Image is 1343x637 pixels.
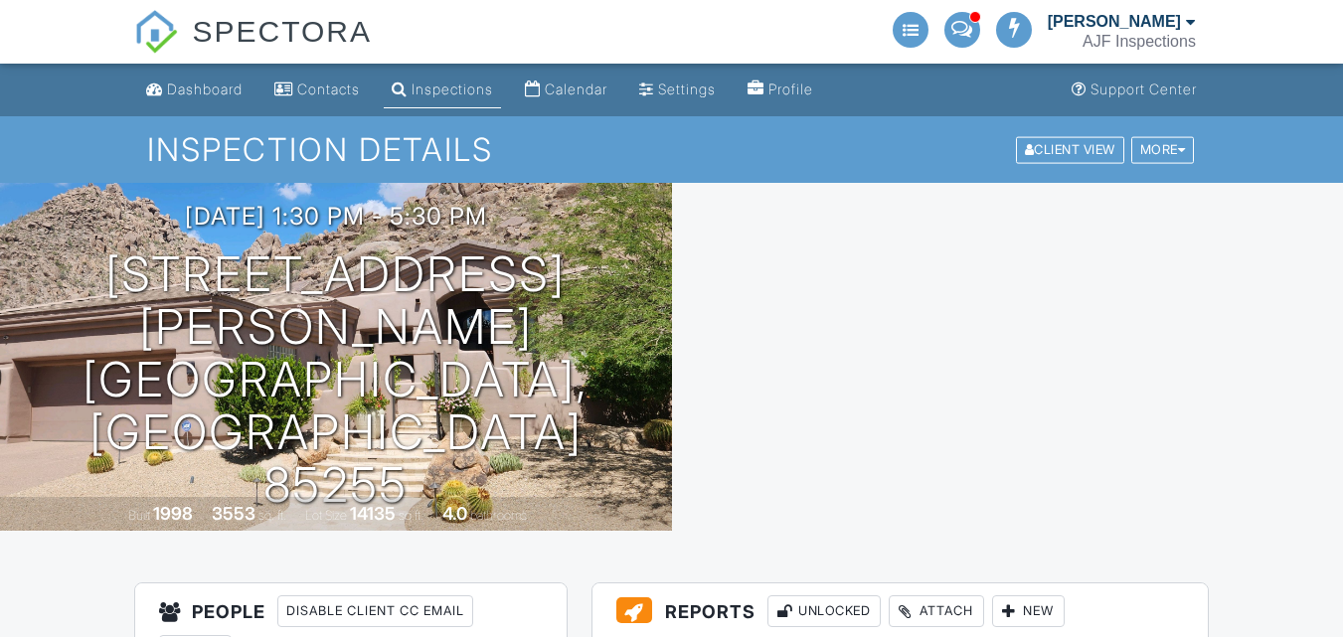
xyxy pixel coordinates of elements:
span: sq.ft. [399,508,423,523]
div: Dashboard [167,80,243,97]
div: Inspections [412,80,493,97]
a: Inspections [384,72,501,108]
div: Client View [1016,136,1124,163]
h1: [STREET_ADDRESS][PERSON_NAME] [GEOGRAPHIC_DATA], [GEOGRAPHIC_DATA] 85255 [32,248,640,511]
a: Client View [1014,141,1129,156]
div: Calendar [545,80,607,97]
span: SPECTORA [193,10,373,52]
div: Attach [889,595,984,627]
div: New [992,595,1065,627]
div: 3553 [212,503,255,524]
span: Lot Size [305,508,347,523]
span: bathrooms [470,508,527,523]
div: 14135 [350,503,396,524]
div: Disable Client CC Email [277,595,473,627]
a: Calendar [517,72,615,108]
a: Dashboard [138,72,251,108]
div: Unlocked [767,595,881,627]
span: sq. ft. [258,508,286,523]
div: [PERSON_NAME] [1048,12,1181,32]
div: Settings [658,80,716,97]
a: SPECTORA [134,30,372,67]
img: The Best Home Inspection Software - Spectora [134,10,178,54]
div: Profile [768,80,813,97]
a: Contacts [266,72,368,108]
div: AJF Inspections [1083,32,1196,52]
h1: Inspection Details [147,132,1196,167]
div: 4.0 [442,503,467,524]
div: Contacts [297,80,360,97]
a: Profile [740,72,821,108]
div: Support Center [1091,80,1197,97]
h3: [DATE] 1:30 pm - 5:30 pm [185,203,487,230]
a: Settings [631,72,724,108]
span: Built [128,508,150,523]
div: 1998 [153,503,193,524]
a: Support Center [1064,72,1205,108]
div: More [1131,136,1195,163]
